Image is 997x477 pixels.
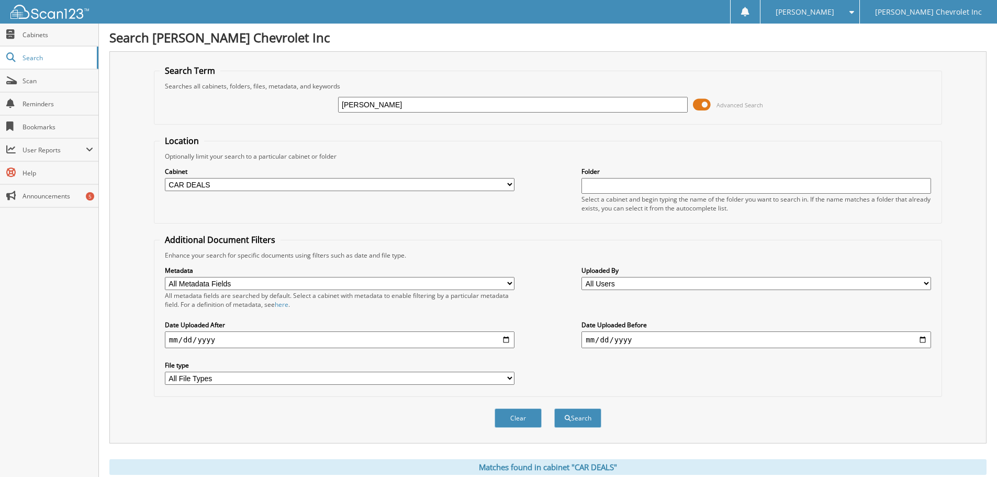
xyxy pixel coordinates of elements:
img: scan123-logo-white.svg [10,5,89,19]
div: Optionally limit your search to a particular cabinet or folder [160,152,936,161]
span: Help [23,169,93,178]
label: Date Uploaded Before [581,320,931,329]
label: Cabinet [165,167,514,176]
input: end [581,331,931,348]
span: Reminders [23,99,93,108]
span: Cabinets [23,30,93,39]
div: Enhance your search for specific documents using filters such as date and file type. [160,251,936,260]
label: Date Uploaded After [165,320,514,329]
label: Metadata [165,266,514,275]
div: Select a cabinet and begin typing the name of the folder you want to search in. If the name match... [581,195,931,213]
div: 5 [86,192,94,201]
span: Announcements [23,192,93,201]
button: Clear [495,408,542,428]
label: Folder [581,167,931,176]
span: Advanced Search [716,101,763,109]
span: Search [23,53,92,62]
button: Search [554,408,601,428]
span: Scan [23,76,93,85]
div: All metadata fields are searched by default. Select a cabinet with metadata to enable filtering b... [165,291,514,309]
label: Uploaded By [581,266,931,275]
span: Bookmarks [23,123,93,131]
a: here [275,300,288,309]
span: User Reports [23,146,86,154]
h1: Search [PERSON_NAME] Chevrolet Inc [109,29,987,46]
div: Searches all cabinets, folders, files, metadata, and keywords [160,82,936,91]
legend: Search Term [160,65,220,76]
div: Matches found in cabinet "CAR DEALS" [109,459,987,475]
span: [PERSON_NAME] Chevrolet Inc [875,9,982,15]
legend: Location [160,135,204,147]
span: [PERSON_NAME] [776,9,834,15]
input: start [165,331,514,348]
label: File type [165,361,514,370]
legend: Additional Document Filters [160,234,281,246]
